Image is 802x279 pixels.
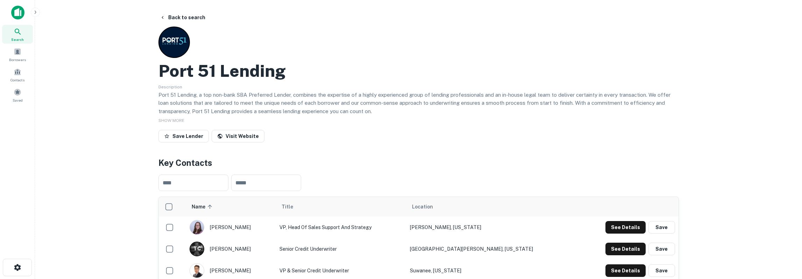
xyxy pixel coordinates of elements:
[186,197,276,216] th: Name
[767,223,802,257] iframe: Chat Widget
[276,197,406,216] th: Title
[605,264,646,277] button: See Details
[2,45,33,64] a: Borrowers
[11,37,24,42] span: Search
[406,238,578,260] td: [GEOGRAPHIC_DATA][PERSON_NAME], [US_STATE]
[158,61,286,81] h2: Port 51 Lending
[648,243,675,255] button: Save
[158,156,679,169] h4: Key Contacts
[190,220,272,235] div: [PERSON_NAME]
[158,130,209,142] button: Save Lender
[193,245,200,252] p: T C
[158,91,679,116] p: Port 51 Lending, a top non-bank SBA Preferred Lender, combines the expertise of a highly experien...
[158,118,184,123] span: SHOW MORE
[2,25,33,44] a: Search
[648,264,675,277] button: Save
[13,97,23,103] span: Saved
[190,242,272,256] div: [PERSON_NAME]
[2,86,33,104] a: Saved
[10,77,24,83] span: Contacts
[605,221,646,234] button: See Details
[157,11,208,24] button: Back to search
[11,6,24,20] img: capitalize-icon.png
[190,264,204,278] img: 1641761797380
[282,203,302,211] span: Title
[190,220,204,234] img: 1691763573928
[412,203,433,211] span: Location
[276,216,406,238] td: VP, Head of Sales Support and Strategy
[9,57,26,63] span: Borrowers
[212,130,264,142] a: Visit Website
[648,221,675,234] button: Save
[406,216,578,238] td: [PERSON_NAME], [US_STATE]
[190,263,272,278] div: [PERSON_NAME]
[276,238,406,260] td: Senior Credit Underwriter
[2,65,33,84] a: Contacts
[192,203,214,211] span: Name
[605,243,646,255] button: See Details
[406,197,578,216] th: Location
[158,85,182,89] span: Description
